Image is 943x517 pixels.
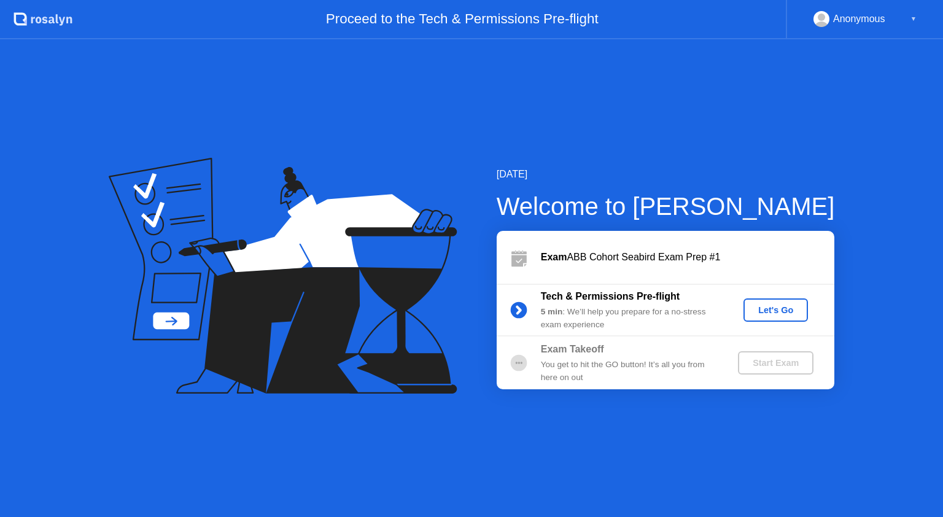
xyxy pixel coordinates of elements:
[833,11,885,27] div: Anonymous
[748,305,803,315] div: Let's Go
[541,250,834,265] div: ABB Cohort Seabird Exam Prep #1
[541,307,563,316] b: 5 min
[541,359,718,384] div: You get to hit the GO button! It’s all you from here on out
[743,358,809,368] div: Start Exam
[541,306,718,331] div: : We’ll help you prepare for a no-stress exam experience
[497,167,835,182] div: [DATE]
[743,298,808,322] button: Let's Go
[910,11,917,27] div: ▼
[541,252,567,262] b: Exam
[541,291,680,301] b: Tech & Permissions Pre-flight
[738,351,813,375] button: Start Exam
[497,188,835,225] div: Welcome to [PERSON_NAME]
[541,344,604,354] b: Exam Takeoff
